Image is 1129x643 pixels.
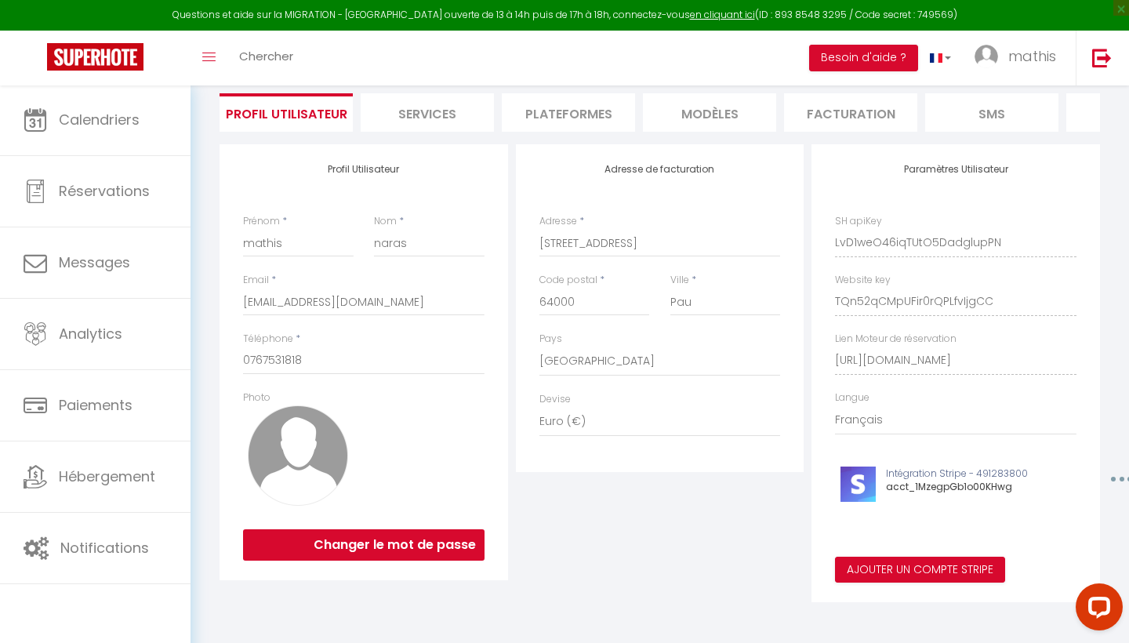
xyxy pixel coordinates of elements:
[59,181,150,201] span: Réservations
[975,45,998,68] img: ...
[1063,577,1129,643] iframe: LiveChat chat widget
[1008,46,1056,66] span: mathis
[784,93,917,132] li: Facturation
[643,93,776,132] li: MODÈLES
[886,467,1075,481] p: Intégration Stripe - 491283800
[59,110,140,129] span: Calendriers
[886,480,1012,493] span: acct_1MzegpGb1o00KHwg
[809,45,918,71] button: Besoin d'aide ?
[220,93,353,132] li: Profil Utilisateur
[539,164,781,175] h4: Adresse de facturation
[239,48,293,64] span: Chercher
[243,391,270,405] label: Photo
[243,529,485,561] button: Changer le mot de passe
[539,214,577,229] label: Adresse
[690,8,755,21] a: en cliquant ici
[243,273,269,288] label: Email
[840,467,876,502] img: stripe-logo.jpeg
[47,43,143,71] img: Super Booking
[243,164,485,175] h4: Profil Utilisateur
[243,332,293,347] label: Téléphone
[502,93,635,132] li: Plateformes
[60,538,149,558] span: Notifications
[227,31,305,85] a: Chercher
[835,332,957,347] label: Lien Moteur de réservation
[243,214,280,229] label: Prénom
[835,164,1076,175] h4: Paramètres Utilisateur
[539,273,597,288] label: Code postal
[1092,48,1112,67] img: logout
[925,93,1058,132] li: SMS
[539,332,562,347] label: Pays
[59,324,122,343] span: Analytics
[963,31,1076,85] a: ... mathis
[59,467,155,486] span: Hébergement
[374,214,397,229] label: Nom
[670,273,689,288] label: Ville
[835,214,882,229] label: SH apiKey
[59,252,130,272] span: Messages
[835,557,1005,583] button: Ajouter un compte Stripe
[248,405,348,506] img: avatar.png
[835,273,891,288] label: Website key
[361,93,494,132] li: Services
[835,391,869,405] label: Langue
[59,395,133,415] span: Paiements
[539,392,571,407] label: Devise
